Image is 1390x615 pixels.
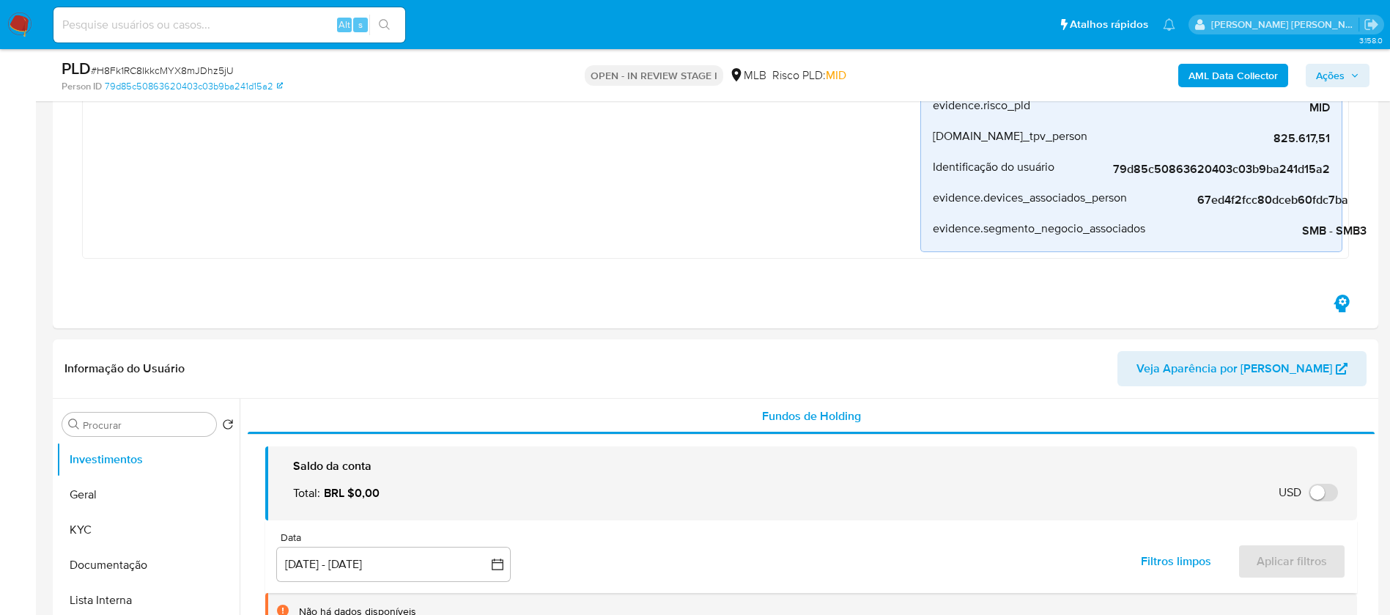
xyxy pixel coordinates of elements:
button: Retornar ao pedido padrão [222,419,234,435]
h1: Informação do Usuário [64,361,185,376]
b: PLD [62,56,91,80]
button: Ações [1306,64,1369,87]
input: Procurar [83,419,210,432]
b: Person ID [62,80,102,93]
button: Geral [56,477,240,512]
span: 3.158.0 [1359,34,1383,46]
button: AML Data Collector [1178,64,1288,87]
a: Sair [1364,17,1379,32]
div: MLB [729,67,766,84]
span: Ações [1316,64,1345,87]
span: s [358,18,363,32]
b: AML Data Collector [1188,64,1278,87]
button: Documentação [56,548,240,583]
input: Pesquise usuários ou casos... [53,15,405,34]
button: Investimentos [56,442,240,477]
span: Veja Aparência por [PERSON_NAME] [1136,351,1332,386]
button: Procurar [68,419,80,430]
span: Alt [339,18,350,32]
button: search-icon [369,15,399,35]
button: KYC [56,512,240,548]
p: OPEN - IN REVIEW STAGE I [585,65,723,86]
span: MID [826,67,846,84]
p: andreia.almeida@mercadolivre.com [1211,18,1359,32]
a: Notificações [1163,18,1175,31]
a: 79d85c50863620403c03b9ba241d15a2 [105,80,283,93]
span: # H8Fk1RC8IkkcMYX8mJDhz5jU [91,63,234,78]
button: Veja Aparência por [PERSON_NAME] [1117,351,1367,386]
span: Atalhos rápidos [1070,17,1148,32]
span: Risco PLD: [772,67,846,84]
